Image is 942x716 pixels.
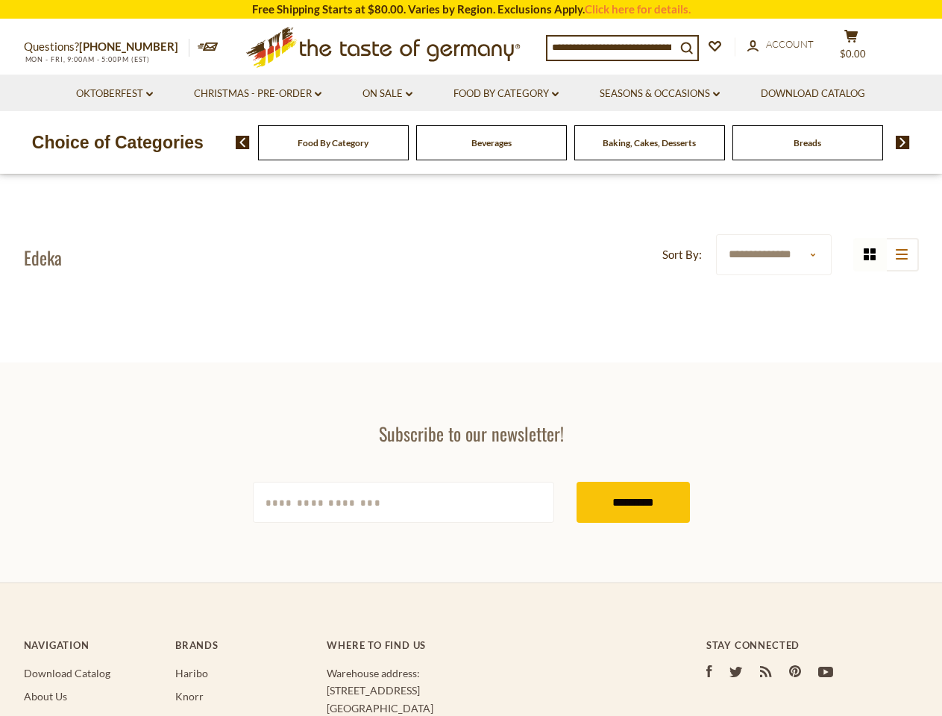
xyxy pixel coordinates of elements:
a: Baking, Cakes, Desserts [603,137,696,148]
button: $0.00 [829,29,874,66]
a: Christmas - PRE-ORDER [194,86,321,102]
a: Haribo [175,667,208,679]
label: Sort By: [662,245,702,264]
img: next arrow [896,136,910,149]
a: Breads [794,137,821,148]
a: Beverages [471,137,512,148]
a: Download Catalog [761,86,865,102]
a: Food By Category [298,137,368,148]
a: Oktoberfest [76,86,153,102]
a: On Sale [362,86,412,102]
h4: Stay Connected [706,639,919,651]
img: previous arrow [236,136,250,149]
span: Account [766,38,814,50]
h1: Edeka [24,246,62,268]
a: About Us [24,690,67,703]
h3: Subscribe to our newsletter! [253,422,690,445]
a: Click here for details. [585,2,691,16]
h4: Brands [175,639,312,651]
h4: Where to find us [327,639,646,651]
a: Knorr [175,690,204,703]
a: Download Catalog [24,667,110,679]
a: Food By Category [453,86,559,102]
a: Account [747,37,814,53]
p: Questions? [24,37,189,57]
span: MON - FRI, 9:00AM - 5:00PM (EST) [24,55,151,63]
a: [PHONE_NUMBER] [79,40,178,53]
a: Seasons & Occasions [600,86,720,102]
span: $0.00 [840,48,866,60]
h4: Navigation [24,639,160,651]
